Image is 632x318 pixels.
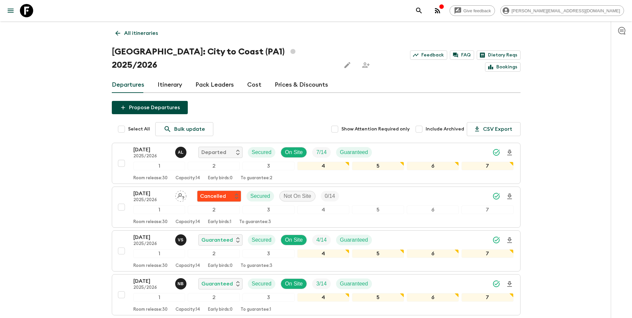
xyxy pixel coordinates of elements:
[352,249,404,258] div: 5
[252,236,272,244] p: Secured
[112,27,162,40] a: All itineraries
[248,235,276,245] div: Secured
[492,280,500,288] svg: Synced Successfully
[243,205,295,214] div: 3
[243,293,295,302] div: 3
[248,147,276,158] div: Secured
[467,122,521,136] button: CSV Export
[341,58,354,72] button: Edit this itinerary
[461,205,514,214] div: 7
[112,77,144,93] a: Departures
[312,147,330,158] div: Trip Fill
[241,263,272,269] p: To guarantee: 3
[175,234,188,246] button: vS
[176,263,200,269] p: Capacity: 14
[128,126,150,132] span: Select All
[208,219,231,225] p: Early birds: 1
[461,249,514,258] div: 7
[133,277,170,285] p: [DATE]
[506,149,514,157] svg: Download Onboarding
[243,249,295,258] div: 3
[460,8,495,13] span: Give feedback
[133,241,170,247] p: 2025/2026
[285,280,303,288] p: On Site
[340,148,368,156] p: Guaranteed
[201,280,233,288] p: Guaranteed
[508,8,624,13] span: [PERSON_NAME][EMAIL_ADDRESS][DOMAIN_NAME]
[275,77,328,93] a: Prices & Discounts
[325,192,335,200] p: 0 / 14
[112,187,521,228] button: [DATE]2025/2026Assign pack leaderFlash Pack cancellationSecuredNot On SiteTrip Fill1234567Room re...
[208,307,233,312] p: Early birds: 0
[279,191,316,201] div: Not On Site
[176,307,200,312] p: Capacity: 14
[316,236,326,244] p: 4 / 14
[506,236,514,244] svg: Download Onboarding
[175,236,188,242] span: vincent Scott
[506,280,514,288] svg: Download Onboarding
[297,162,349,170] div: 4
[133,198,170,203] p: 2025/2026
[133,162,185,170] div: 1
[197,191,241,202] div: Flash Pack cancellation
[352,162,404,170] div: 5
[246,191,274,201] div: Secured
[178,237,183,243] p: v S
[188,293,240,302] div: 2
[177,281,184,286] p: N B
[410,50,447,60] a: Feedback
[477,50,521,60] a: Dietary Reqs
[175,193,186,198] span: Assign pack leader
[281,278,307,289] div: On Site
[201,148,226,156] p: Departed
[407,205,459,214] div: 6
[506,193,514,200] svg: Download Onboarding
[188,205,240,214] div: 2
[250,192,270,200] p: Secured
[492,236,500,244] svg: Synced Successfully
[241,307,271,312] p: To guarantee: 1
[340,236,368,244] p: Guaranteed
[175,280,188,285] span: Nafise Blake
[321,191,339,201] div: Trip Fill
[133,205,185,214] div: 1
[241,176,272,181] p: To guarantee: 2
[500,5,624,16] div: [PERSON_NAME][EMAIL_ADDRESS][DOMAIN_NAME]
[492,192,500,200] svg: Synced Successfully
[312,235,330,245] div: Trip Fill
[359,58,373,72] span: Share this itinerary
[201,236,233,244] p: Guaranteed
[133,263,168,269] p: Room release: 30
[284,192,311,200] p: Not On Site
[252,280,272,288] p: Secured
[155,122,213,136] a: Bulk update
[112,101,188,114] button: Propose Departures
[112,143,521,184] button: [DATE]2025/2026Abdiel LuisDepartedSecuredOn SiteTrip FillGuaranteed1234567Room release:30Capacity...
[175,149,188,154] span: Abdiel Luis
[312,278,330,289] div: Trip Fill
[297,293,349,302] div: 4
[297,205,349,214] div: 4
[281,235,307,245] div: On Site
[461,162,514,170] div: 7
[247,77,261,93] a: Cost
[208,263,233,269] p: Early birds: 0
[133,293,185,302] div: 1
[200,192,226,200] p: Cancelled
[412,4,426,17] button: search adventures
[4,4,17,17] button: menu
[133,176,168,181] p: Room release: 30
[340,280,368,288] p: Guaranteed
[158,77,182,93] a: Itinerary
[352,293,404,302] div: 5
[112,45,335,72] h1: [GEOGRAPHIC_DATA]: City to Coast (PA1) 2025/2026
[252,148,272,156] p: Secured
[133,190,170,198] p: [DATE]
[208,176,233,181] p: Early birds: 0
[450,50,474,60] a: FAQ
[133,146,170,154] p: [DATE]
[243,162,295,170] div: 3
[407,249,459,258] div: 6
[426,126,464,132] span: Include Archived
[133,219,168,225] p: Room release: 30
